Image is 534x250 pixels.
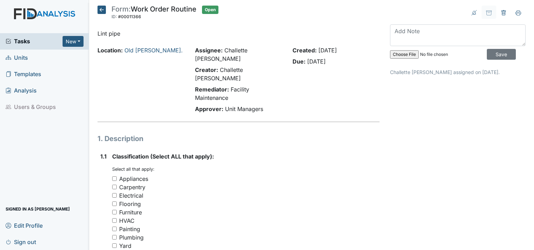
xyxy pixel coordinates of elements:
[6,52,28,63] span: Units
[195,86,229,93] strong: Remediator:
[124,47,183,54] a: Old [PERSON_NAME].
[195,47,223,54] strong: Assignee:
[112,167,154,172] small: Select all that apply:
[119,233,144,242] div: Plumbing
[98,29,380,38] p: Lint pipe
[112,153,214,160] span: Classification (Select ALL that apply):
[225,105,263,112] span: Unit Managers
[6,69,41,80] span: Templates
[6,204,70,214] span: Signed in as [PERSON_NAME]
[112,176,117,181] input: Appliances
[112,210,117,214] input: Furniture
[111,5,131,13] span: Form:
[487,49,516,60] input: Save
[112,218,117,223] input: HVAC
[119,191,143,200] div: Electrical
[119,242,131,250] div: Yard
[111,6,196,21] div: Work Order Routine
[318,47,337,54] span: [DATE]
[119,200,141,208] div: Flooring
[6,236,36,247] span: Sign out
[307,58,326,65] span: [DATE]
[112,201,117,206] input: Flooring
[202,6,218,14] span: Open
[119,175,148,183] div: Appliances
[119,183,145,191] div: Carpentry
[293,47,317,54] strong: Created:
[112,227,117,231] input: Painting
[390,68,526,76] p: Challette [PERSON_NAME] assigned on [DATE].
[112,243,117,248] input: Yard
[195,105,223,112] strong: Approver:
[112,193,117,198] input: Electrical
[63,36,84,47] button: New
[98,133,380,144] h1: 1. Description
[119,216,135,225] div: HVAC
[119,225,140,233] div: Painting
[112,235,117,240] input: Plumbing
[6,85,37,96] span: Analysis
[119,208,142,216] div: Furniture
[98,47,123,54] strong: Location:
[6,220,43,231] span: Edit Profile
[195,66,218,73] strong: Creator:
[111,14,117,19] span: ID:
[6,37,63,45] a: Tasks
[118,14,141,19] span: #00011366
[293,58,305,65] strong: Due:
[100,152,107,161] label: 1.1
[112,185,117,189] input: Carpentry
